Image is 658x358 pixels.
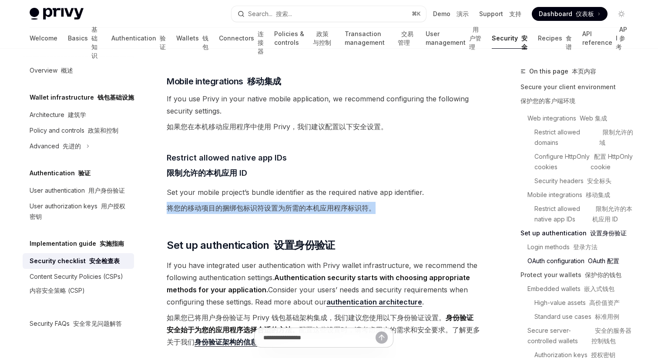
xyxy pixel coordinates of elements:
[573,243,598,251] font: 登录方法
[97,94,134,101] font: 钱包基础设施
[232,6,426,22] button: Search... 搜索...⌘K
[176,28,208,49] a: Wallets 钱包
[492,28,527,49] a: Security 安全
[572,67,596,75] font: 本页内容
[426,28,481,49] a: User management 用户管理
[599,128,633,146] font: 限制允许的域
[398,30,413,46] font: 交易管理
[30,65,73,76] div: Overview
[30,92,134,103] h5: Wallet infrastructure
[167,75,281,87] span: Mobile integrations
[23,198,134,224] a: User authorization keys 用户授权密钥
[167,273,470,294] strong: Authentication security starts with choosing appropriate methods for your application.
[538,28,572,49] a: Recipes 食谱
[167,238,335,252] span: Set up authentication
[616,26,627,50] font: API 参考
[247,76,281,87] font: 移动集成
[591,327,631,345] font: 安全的服务器控制钱包
[576,10,594,17] font: 仪表板
[30,238,124,249] h5: Implementation guide
[274,239,335,251] font: 设置身份验证
[520,174,635,188] a: Security headers 安全标头
[68,28,101,49] a: Basics 基础知识
[582,28,628,49] a: API reference API 参考
[469,26,481,50] font: 用户管理
[532,7,608,21] a: Dashboard 仪表板
[23,183,134,198] a: User authentication 用户身份验证
[313,30,331,46] font: 政策与控制
[167,168,247,177] font: 限制允许的本机应用 ID
[520,296,635,310] a: High-value assets 高价值资产
[23,123,134,138] a: Policy and controls 政策和控制
[433,10,469,18] a: Demo 演示
[585,271,621,278] font: 保护你的钱包
[376,331,388,344] button: Send message
[588,257,619,264] font: OAuth 配置
[520,97,575,104] font: 保护您的客户端环境
[23,253,134,269] a: Security checklist 安全检查表
[91,26,97,59] font: 基础知识
[30,28,57,49] a: Welcome
[520,226,635,240] a: Set up authentication 设置身份验证
[89,257,120,264] font: 安全检查表
[590,229,627,237] font: 设置身份验证
[258,30,264,55] font: 连接器
[167,204,376,212] font: 将您的移动项目的捆绑包标识符设置为所需的本机应用程序标识符。
[326,298,422,307] a: authentication architecture
[520,282,635,296] a: Embedded wallets 嵌入式钱包
[276,10,292,17] font: 搜索...
[521,34,527,50] font: 安全
[591,153,634,171] font: 配置 HttpOnly cookie
[595,313,619,320] font: 标准用例
[30,271,123,299] div: Content Security Policies (CSPs)
[73,320,122,327] font: 安全常见问题解答
[160,34,166,50] font: 验证
[529,66,596,77] span: On this page
[30,125,118,136] div: Policy and controls
[520,254,635,268] a: OAuth configuration OAuth 配置
[63,142,81,150] font: 先进的
[509,10,521,17] font: 支持
[23,316,134,331] a: Security FAQs 安全常见问题解答
[520,111,635,125] a: Web integrations Web 集成
[520,188,635,202] a: Mobile integrations 移动集成
[202,34,208,50] font: 钱包
[412,10,421,17] span: ⌘ K
[30,141,81,151] div: Advanced
[61,67,73,74] font: 概述
[587,177,611,184] font: 安全标头
[219,28,264,49] a: Connectors 连接器
[167,186,480,217] span: Set your mobile project’s bundle identifier as the required native app identifier.
[263,328,376,347] input: Ask a question...
[566,34,572,50] font: 食谱
[30,318,122,329] div: Security FAQs
[520,268,635,282] a: Protect your wallets 保护你的钱包
[520,310,635,324] a: Standard use cases 标准用例
[274,28,335,49] a: Policies & controls 政策与控制
[23,269,134,302] a: Content Security Policies (CSPs)内容安全策略 (CSP)
[167,313,480,347] font: 如果您已将用户身份验证与 Privy 钱包基础架构集成，我们建议您使用以下身份验证设置。 配置这些设置时，请考虑用户的需求和安全要求。了解更多关于我们 。
[520,80,635,111] a: Secure your client environment保护您的客户端环境
[88,127,118,134] font: 政策和控制
[167,152,287,182] span: Restrict allowed native app IDs
[520,150,635,174] a: Configure HttpOnly cookies 配置 HttpOnly cookie
[520,324,635,348] a: Secure server-controlled wallets 安全的服务器控制钱包
[167,122,388,131] font: 如果您在本机移动应用程序中使用 Privy，我们建议配置以下安全设置。
[520,125,635,150] a: Restrict allowed domains 限制允许的域
[345,28,415,49] a: Transaction management 交易管理
[167,259,480,351] span: If you have integrated user authentication with Privy wallet infrastructure, we recommend the fol...
[23,138,134,154] button: Advanced 先进的
[30,168,91,178] h5: Authentication
[592,205,632,223] font: 限制允许的本机应用 ID
[111,28,166,49] a: Authentication 验证
[88,187,125,194] font: 用户身份验证
[30,256,120,266] div: Security checklist
[100,240,124,247] font: 实施指南
[30,201,129,222] div: User authorization keys
[23,63,134,78] a: Overview 概述
[78,169,91,177] font: 验证
[23,107,134,123] a: Architecture 建筑学
[520,202,635,226] a: Restrict allowed native app IDs 限制允许的本机应用 ID
[30,8,84,20] img: light logo
[586,191,610,198] font: 移动集成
